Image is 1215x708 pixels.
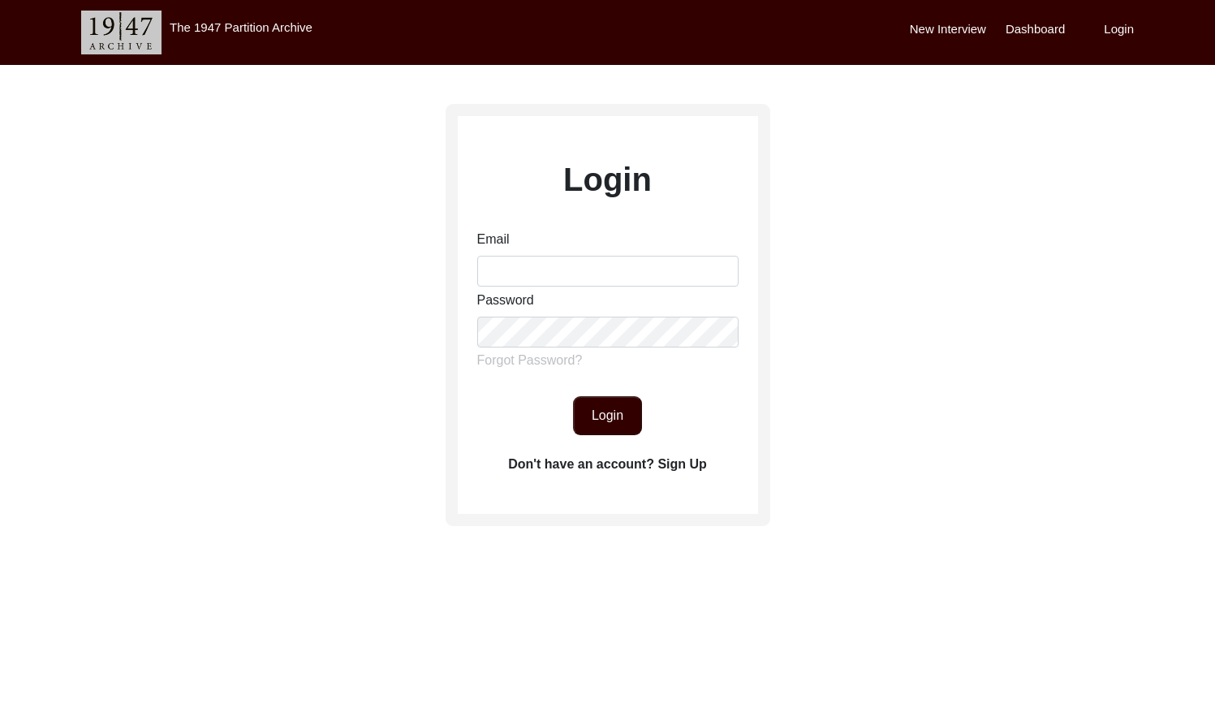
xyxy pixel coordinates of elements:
[477,351,583,370] label: Forgot Password?
[81,11,162,54] img: header-logo.png
[563,155,652,204] label: Login
[477,291,534,310] label: Password
[573,396,642,435] button: Login
[170,20,312,34] label: The 1947 Partition Archive
[1006,20,1065,39] label: Dashboard
[910,20,986,39] label: New Interview
[508,455,707,474] label: Don't have an account? Sign Up
[477,230,510,249] label: Email
[1104,20,1134,39] label: Login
